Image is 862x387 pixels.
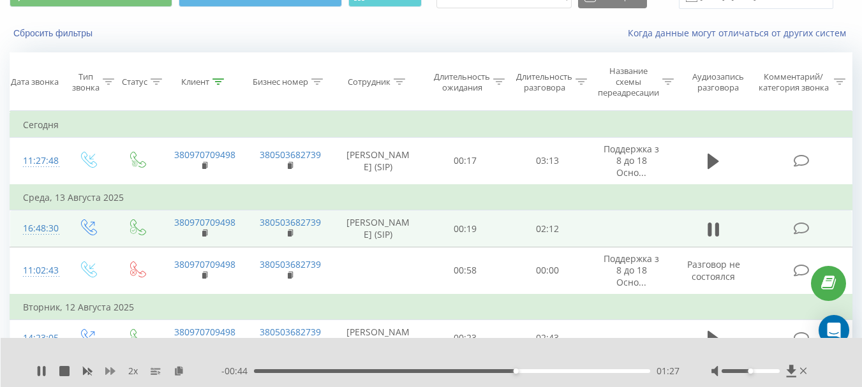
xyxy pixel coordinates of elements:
td: 00:58 [424,247,507,295]
td: [PERSON_NAME] (SIP) [332,138,424,185]
a: 380503682739 [260,216,321,228]
td: Сегодня [10,112,852,138]
a: 380970709498 [174,326,235,338]
td: 00:00 [507,247,589,295]
div: Бизнес номер [253,77,308,87]
div: Комментарий/категория звонка [756,71,831,93]
div: Длительность ожидания [434,71,490,93]
div: Accessibility label [748,369,753,374]
div: Сотрудник [348,77,390,87]
td: 00:19 [424,210,507,247]
div: Длительность разговора [516,71,572,93]
div: Accessibility label [514,369,519,374]
a: 380503682739 [260,149,321,161]
td: 02:43 [507,319,589,356]
div: Аудиозапись разговора [686,71,750,93]
div: 14:23:05 [23,326,50,351]
a: 380503682739 [260,326,321,338]
span: Разговор не состоялся [687,258,740,282]
span: Поддержка з 8 до 18 Осно... [604,143,659,178]
td: [PERSON_NAME] (SIP) [332,210,424,247]
span: 2 x [128,365,138,377]
td: 00:23 [424,319,507,356]
div: 11:02:43 [23,258,50,283]
div: 11:27:48 [23,149,50,173]
td: Вторник, 12 Августа 2025 [10,295,852,320]
td: 00:17 [424,138,507,185]
td: Среда, 13 Августа 2025 [10,185,852,210]
a: 380970709498 [174,149,235,161]
div: Клиент [181,77,209,87]
a: 380970709498 [174,216,235,228]
button: Сбросить фильтры [10,27,99,39]
td: [PERSON_NAME] (SIP) [332,319,424,356]
div: Название схемы переадресации [598,66,659,98]
a: 380970709498 [174,258,235,270]
div: Тип звонка [72,71,100,93]
a: 380503682739 [260,258,321,270]
div: Дата звонка [11,77,59,87]
div: 16:48:30 [23,216,50,241]
a: Когда данные могут отличаться от других систем [628,27,852,39]
td: 02:12 [507,210,589,247]
span: Поддержка з 8 до 18 Осно... [604,252,659,288]
div: Open Intercom Messenger [819,315,849,346]
td: 03:13 [507,138,589,185]
span: 01:27 [657,365,680,377]
div: Статус [122,77,147,87]
span: - 00:44 [221,365,254,377]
